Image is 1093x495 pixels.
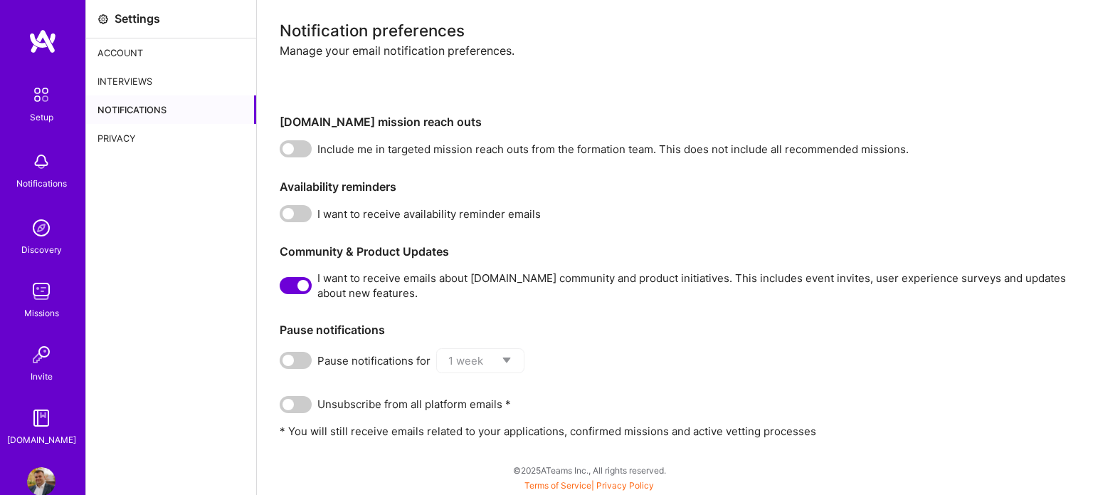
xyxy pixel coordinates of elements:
[27,214,56,242] img: discovery
[7,432,76,447] div: [DOMAIN_NAME]
[596,480,654,491] a: Privacy Policy
[317,207,541,222] span: I want to receive availability reminder emails
[16,176,67,191] div: Notifications
[317,353,431,368] span: Pause notifications for
[280,323,1070,337] h3: Pause notifications
[27,277,56,306] img: teamwork
[97,14,109,25] i: icon Settings
[26,80,56,110] img: setup
[280,245,1070,259] h3: Community & Product Updates
[86,124,256,152] div: Privacy
[86,95,256,124] div: Notifications
[280,43,1070,104] div: Manage your email notification preferences.
[86,38,256,67] div: Account
[115,11,160,26] div: Settings
[86,67,256,95] div: Interviews
[24,306,59,321] div: Missions
[27,340,56,369] img: Invite
[31,369,53,384] div: Invite
[524,480,591,491] a: Terms of Service
[21,242,62,257] div: Discovery
[280,23,1070,38] div: Notification preferences
[280,115,1070,129] h3: [DOMAIN_NAME] mission reach outs
[317,397,511,412] span: Unsubscribe from all platform emails *
[27,147,56,176] img: bell
[30,110,53,125] div: Setup
[317,142,909,157] span: Include me in targeted mission reach outs from the formation team. This does not include all reco...
[280,424,1070,439] p: * You will still receive emails related to your applications, confirmed missions and active vetti...
[28,28,57,54] img: logo
[85,452,1093,488] div: © 2025 ATeams Inc., All rights reserved.
[524,480,654,491] span: |
[317,271,1070,301] span: I want to receive emails about [DOMAIN_NAME] community and product initiatives. This includes eve...
[280,180,1070,194] h3: Availability reminders
[27,404,56,432] img: guide book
